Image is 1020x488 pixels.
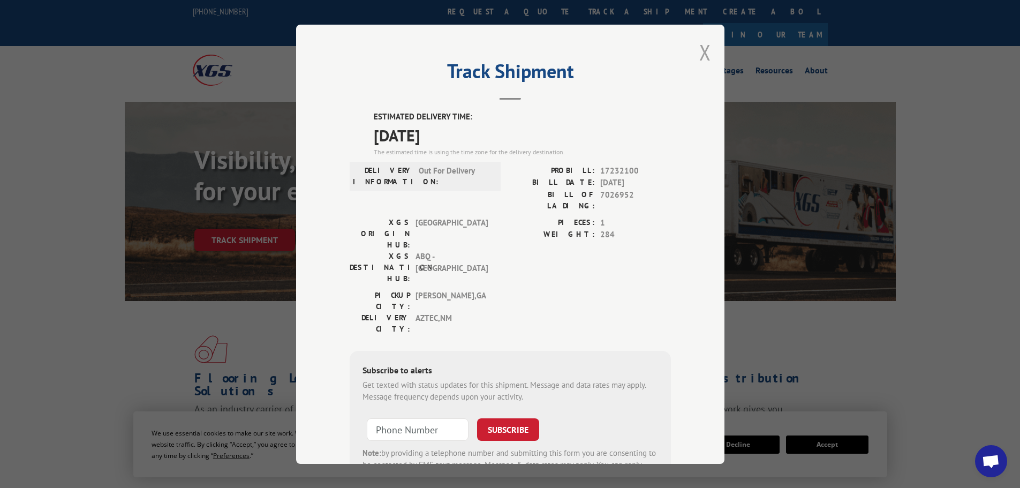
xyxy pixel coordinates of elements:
[510,177,595,189] label: BILL DATE:
[415,312,488,334] span: AZTEC , NM
[350,312,410,334] label: DELIVERY CITY:
[510,229,595,241] label: WEIGHT:
[510,164,595,177] label: PROBILL:
[699,38,711,66] button: Close modal
[374,123,671,147] span: [DATE]
[415,216,488,250] span: [GEOGRAPHIC_DATA]
[510,216,595,229] label: PIECES:
[600,216,671,229] span: 1
[350,250,410,284] label: XGS DESTINATION HUB:
[374,147,671,156] div: The estimated time is using the time zone for the delivery destination.
[362,447,381,457] strong: Note:
[362,447,658,483] div: by providing a telephone number and submitting this form you are consenting to be contacted by SM...
[600,189,671,211] span: 7026952
[477,418,539,440] button: SUBSCRIBE
[362,363,658,379] div: Subscribe to alerts
[353,164,413,187] label: DELIVERY INFORMATION:
[367,418,469,440] input: Phone Number
[415,289,488,312] span: [PERSON_NAME] , GA
[975,445,1007,477] div: Open chat
[419,164,491,187] span: Out For Delivery
[510,189,595,211] label: BILL OF LADING:
[600,164,671,177] span: 17232100
[374,111,671,123] label: ESTIMATED DELIVERY TIME:
[600,229,671,241] span: 284
[350,64,671,84] h2: Track Shipment
[600,177,671,189] span: [DATE]
[362,379,658,403] div: Get texted with status updates for this shipment. Message and data rates may apply. Message frequ...
[350,289,410,312] label: PICKUP CITY:
[415,250,488,284] span: ABQ - [GEOGRAPHIC_DATA]
[350,216,410,250] label: XGS ORIGIN HUB:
